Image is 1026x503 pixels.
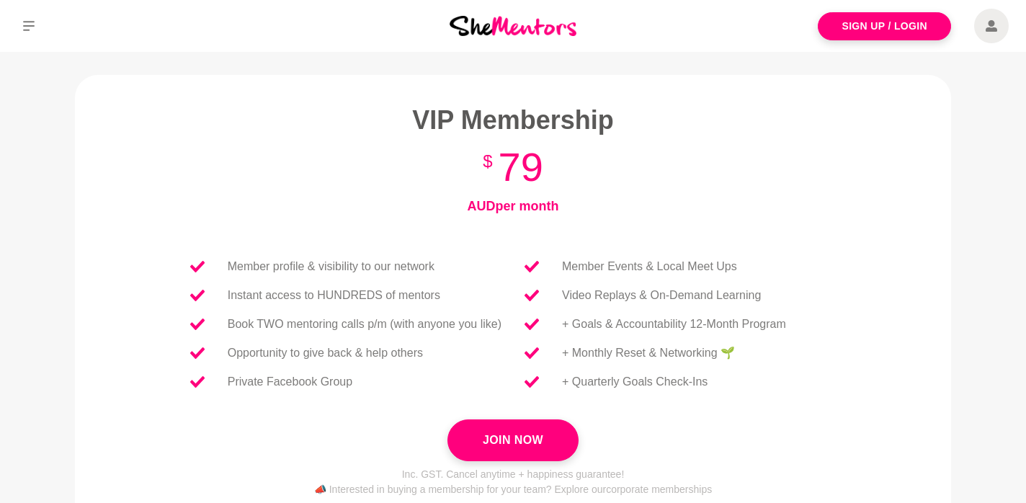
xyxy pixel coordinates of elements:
p: Video Replays & On-Demand Learning [562,287,761,304]
a: Sign Up / Login [818,12,951,40]
p: Book TWO mentoring calls p/m (with anyone you like) [228,316,501,333]
p: + Goals & Accountability 12-Month Program [562,316,786,333]
p: Private Facebook Group [228,373,352,391]
a: corporate memberships [606,484,712,495]
p: Opportunity to give back & help others [228,344,423,362]
p: 📣 Interested in buying a membership for your team? Explore our [167,482,859,497]
h3: 79 [167,142,859,192]
p: Instant access to HUNDREDS of mentors [228,287,440,304]
img: She Mentors Logo [450,16,576,35]
button: Join Now [447,419,579,461]
p: Inc. GST. Cancel anytime + happiness guarantee! [167,467,859,482]
p: Member Events & Local Meet Ups [562,258,737,275]
p: Member profile & visibility to our network [228,258,434,275]
h4: AUD per month [167,198,859,215]
p: + Quarterly Goals Check-Ins [562,373,708,391]
h2: VIP Membership [167,104,859,136]
p: + Monthly Reset & Networking 🌱 [562,344,735,362]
